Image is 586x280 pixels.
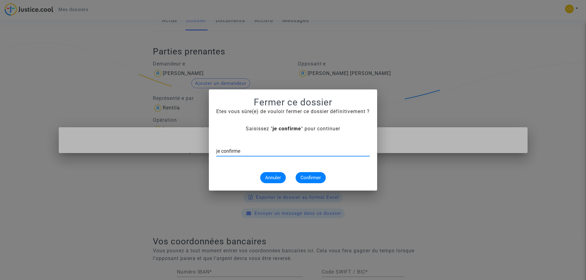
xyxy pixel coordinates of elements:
button: Confirmer [296,172,326,183]
span: Annuler [265,175,281,180]
h1: Fermer ce dossier [216,97,370,108]
b: je confirme [273,126,301,132]
span: Etes vous sûre(e) de vouloir fermer ce dossier définitivement ? [216,108,370,114]
span: Confirmer [301,175,321,180]
div: Saisissez " " pour continuer [216,125,370,132]
button: Annuler [260,172,286,183]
